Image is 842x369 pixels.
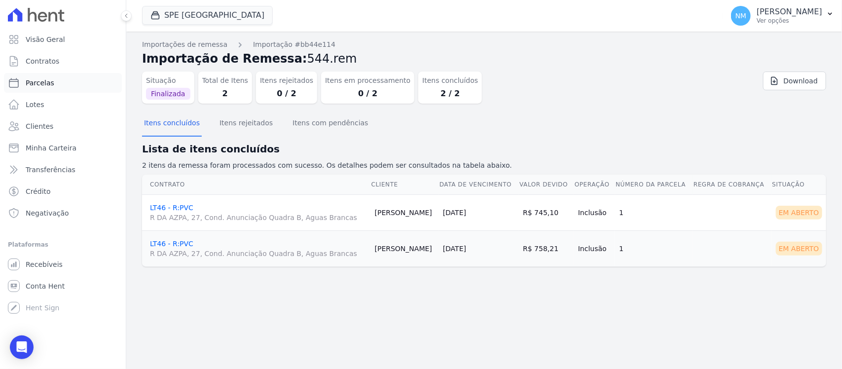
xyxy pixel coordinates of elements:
button: Itens com pendências [291,111,370,137]
a: Importação #bb44e114 [253,39,335,50]
p: 2 itens da remessa foram processados com sucesso. Os detalhes podem ser consultados na tabela aba... [142,160,826,171]
th: Cliente [371,175,439,195]
dt: Total de Itens [202,75,249,86]
span: R DA AZPA, 27, Cond. Anunciação Quadra B, Aguas Brancas [150,249,367,258]
dd: 0 / 2 [325,88,410,100]
span: Minha Carteira [26,143,76,153]
span: Contratos [26,56,59,66]
button: Itens rejeitados [218,111,275,137]
span: 544.rem [307,52,357,66]
span: Lotes [26,100,44,110]
span: Conta Hent [26,281,65,291]
td: 1 [615,230,693,266]
div: Plataformas [8,239,118,251]
a: Crédito [4,182,122,201]
td: [DATE] [439,230,519,266]
th: Valor devido [519,175,574,195]
div: Em Aberto [776,242,822,256]
th: Operação [574,175,615,195]
td: [PERSON_NAME] [371,194,439,230]
div: Em Aberto [776,206,822,220]
span: Transferências [26,165,75,175]
p: [PERSON_NAME] [757,7,822,17]
button: NM [PERSON_NAME] Ver opções [723,2,842,30]
button: SPE [GEOGRAPHIC_DATA] [142,6,273,25]
dt: Itens concluídos [422,75,478,86]
a: Importações de remessa [142,39,227,50]
button: Itens concluídos [142,111,202,137]
div: Open Intercom Messenger [10,335,34,359]
span: Crédito [26,186,51,196]
td: Inclusão [574,230,615,266]
a: Contratos [4,51,122,71]
nav: Breadcrumb [142,39,826,50]
a: Download [763,72,826,90]
span: Negativação [26,208,69,218]
th: Regra de Cobrança [693,175,771,195]
a: Conta Hent [4,276,122,296]
dt: Itens em processamento [325,75,410,86]
a: Transferências [4,160,122,180]
dd: 2 [202,88,249,100]
h2: Importação de Remessa: [142,50,826,68]
a: LT46 - R:PVCR DA AZPA, 27, Cond. Anunciação Quadra B, Aguas Brancas [150,204,367,222]
a: Clientes [4,116,122,136]
h2: Lista de itens concluídos [142,142,826,156]
p: Ver opções [757,17,822,25]
span: Clientes [26,121,53,131]
td: 1 [615,194,693,230]
span: R DA AZPA, 27, Cond. Anunciação Quadra B, Aguas Brancas [150,213,367,222]
td: [PERSON_NAME] [371,230,439,266]
td: Inclusão [574,194,615,230]
a: Recebíveis [4,255,122,274]
a: Minha Carteira [4,138,122,158]
th: Contrato [142,175,371,195]
a: Lotes [4,95,122,114]
dd: 2 / 2 [422,88,478,100]
span: Finalizada [146,88,190,100]
th: Situação [772,175,826,195]
dt: Situação [146,75,190,86]
a: LT46 - R:PVCR DA AZPA, 27, Cond. Anunciação Quadra B, Aguas Brancas [150,240,367,258]
td: [DATE] [439,194,519,230]
td: R$ 758,21 [519,230,574,266]
td: R$ 745,10 [519,194,574,230]
span: Parcelas [26,78,54,88]
th: Número da Parcela [615,175,693,195]
a: Parcelas [4,73,122,93]
span: Visão Geral [26,35,65,44]
span: Recebíveis [26,259,63,269]
a: Visão Geral [4,30,122,49]
dd: 0 / 2 [260,88,313,100]
dt: Itens rejeitados [260,75,313,86]
a: Negativação [4,203,122,223]
span: NM [735,12,747,19]
th: Data de Vencimento [439,175,519,195]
